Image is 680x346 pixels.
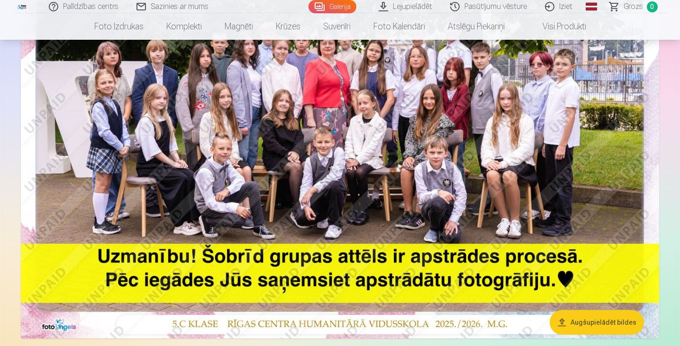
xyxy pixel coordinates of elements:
a: Foto kalendāri [362,13,436,40]
img: /fa1 [17,4,27,9]
a: Suvenīri [312,13,362,40]
span: Grozs [624,1,643,12]
button: Augšupielādēt bildes [550,310,644,335]
a: Foto izdrukas [83,13,155,40]
span: 0 [647,1,658,12]
a: Krūzes [264,13,312,40]
a: Komplekti [155,13,213,40]
a: Atslēgu piekariņi [436,13,516,40]
a: Visi produkti [516,13,598,40]
a: Magnēti [213,13,264,40]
